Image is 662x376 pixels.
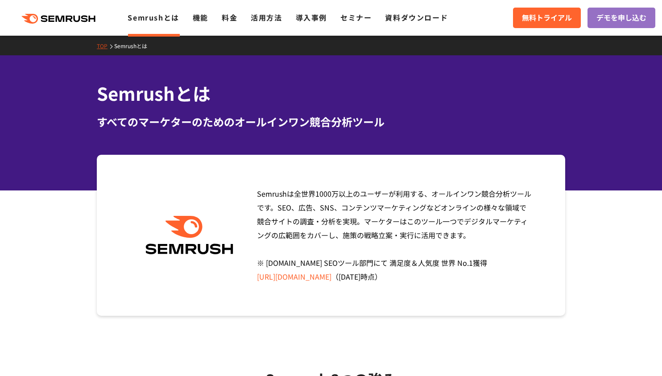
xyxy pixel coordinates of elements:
[257,188,531,282] span: Semrushは全世界1000万以上のユーザーが利用する、オールインワン競合分析ツールです。SEO、広告、SNS、コンテンツマーケティングなどオンラインの様々な領域で競合サイトの調査・分析を実現...
[257,271,331,282] a: [URL][DOMAIN_NAME]
[114,42,154,50] a: Semrushとは
[340,12,372,23] a: セミナー
[97,80,565,107] h1: Semrushとは
[193,12,208,23] a: 機能
[97,42,114,50] a: TOP
[97,114,565,130] div: すべてのマーケターのためのオールインワン競合分析ツール
[222,12,237,23] a: 料金
[522,12,572,24] span: 無料トライアル
[588,8,655,28] a: デモを申し込む
[513,8,581,28] a: 無料トライアル
[296,12,327,23] a: 導入事例
[385,12,448,23] a: 資料ダウンロード
[128,12,179,23] a: Semrushとは
[141,216,238,255] img: Semrush
[251,12,282,23] a: 活用方法
[596,12,646,24] span: デモを申し込む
